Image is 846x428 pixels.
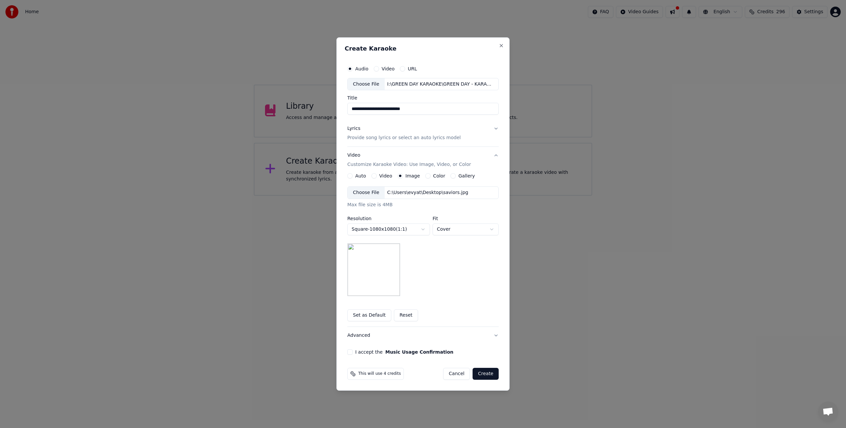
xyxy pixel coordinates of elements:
[382,66,395,71] label: Video
[379,174,392,178] label: Video
[345,46,501,52] h2: Create Karaoke
[347,162,471,168] p: Customize Karaoke Video: Use Image, Video, or Color
[347,173,499,327] div: VideoCustomize Karaoke Video: Use Image, Video, or Color
[355,174,366,178] label: Auto
[433,216,499,221] label: Fit
[394,309,418,321] button: Reset
[385,189,471,196] div: C:\Users\evyat\Desktop\saviors.jpg
[347,309,391,321] button: Set as Default
[347,216,430,221] label: Resolution
[433,174,445,178] label: Color
[348,187,385,199] div: Choose File
[405,174,420,178] label: Image
[473,368,499,380] button: Create
[408,66,417,71] label: URL
[347,120,499,147] button: LyricsProvide song lyrics or select an auto lyrics model
[358,371,401,376] span: This will use 4 credits
[348,78,385,90] div: Choose File
[443,368,470,380] button: Cancel
[347,147,499,174] button: VideoCustomize Karaoke Video: Use Image, Video, or Color
[347,152,471,168] div: Video
[458,174,475,178] label: Gallery
[355,350,453,354] label: I accept the
[355,66,368,71] label: Audio
[347,96,499,100] label: Title
[347,135,461,141] p: Provide song lyrics or select an auto lyrics model
[347,126,360,132] div: Lyrics
[385,81,497,88] div: I:\GREEN DAY KARAOKE\GREEN DAY - KARAOKE\14. Saviors\INSTRUMENTALS\[DOMAIN_NAME] - Green Day - [P...
[347,202,499,208] div: Max file size is 4MB
[385,350,453,354] button: I accept the
[347,327,499,344] button: Advanced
